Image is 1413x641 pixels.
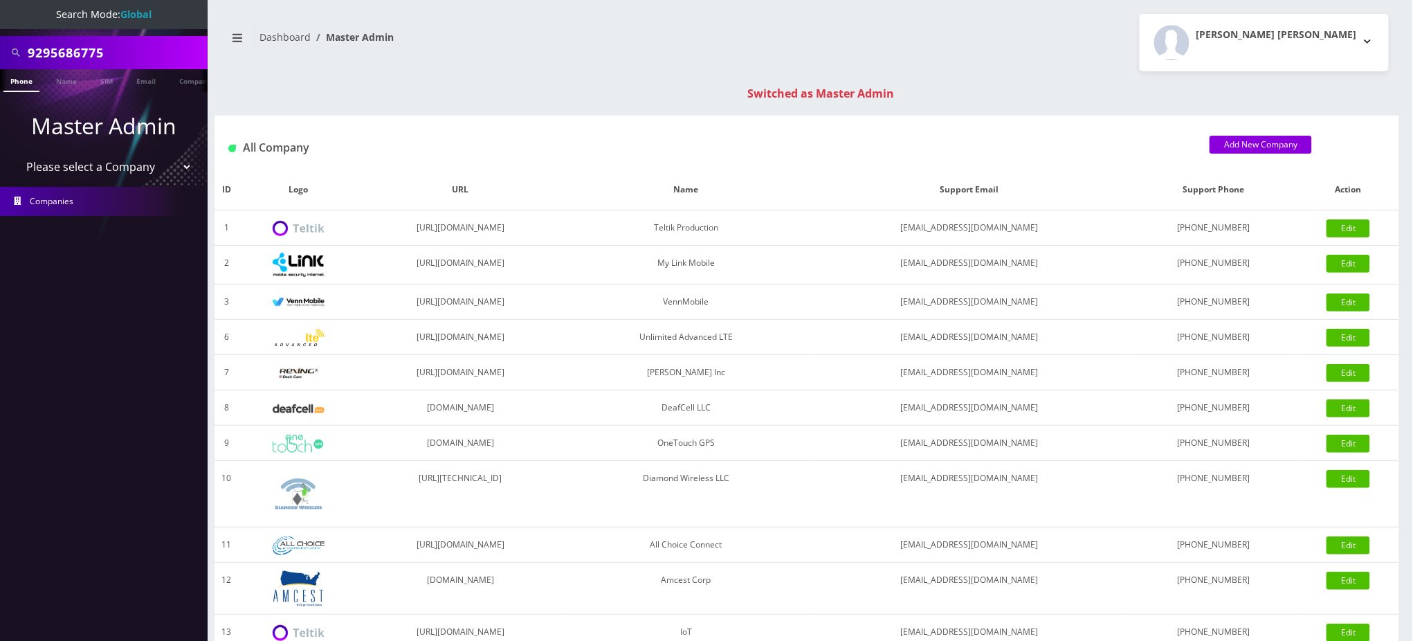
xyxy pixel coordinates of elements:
a: Phone [3,69,39,92]
a: Dashboard [259,30,311,44]
td: [PHONE_NUMBER] [1129,426,1298,461]
a: Name [49,69,84,91]
td: [PHONE_NUMBER] [1129,390,1298,426]
td: [EMAIL_ADDRESS][DOMAIN_NAME] [810,285,1129,320]
td: [URL][DOMAIN_NAME] [358,285,563,320]
span: Companies [30,195,74,207]
td: 9 [215,426,238,461]
td: Diamond Wireless LLC [563,461,810,527]
td: My Link Mobile [563,246,810,285]
td: Teltik Production [563,210,810,246]
img: VennMobile [273,298,325,307]
img: All Choice Connect [273,536,325,555]
td: [PHONE_NUMBER] [1129,285,1298,320]
img: IoT [273,625,325,641]
td: [PHONE_NUMBER] [1129,527,1298,563]
td: [EMAIL_ADDRESS][DOMAIN_NAME] [810,426,1129,461]
td: [URL][DOMAIN_NAME] [358,246,563,285]
span: Search Mode: [56,8,152,21]
td: 2 [215,246,238,285]
th: Logo [238,170,358,210]
a: Edit [1327,329,1370,347]
td: [PHONE_NUMBER] [1129,320,1298,355]
a: Company [172,69,219,91]
td: [URL][DOMAIN_NAME] [358,355,563,390]
td: 11 [215,527,238,563]
td: [PERSON_NAME] Inc [563,355,810,390]
a: Edit [1327,219,1370,237]
a: Edit [1327,255,1370,273]
a: Add New Company [1210,136,1312,154]
th: Name [563,170,810,210]
img: Amcest Corp [273,570,325,607]
td: Unlimited Advanced LTE [563,320,810,355]
td: 6 [215,320,238,355]
td: 12 [215,563,238,615]
nav: breadcrumb [225,23,796,62]
img: Diamond Wireless LLC [273,468,325,520]
div: Switched as Master Admin [228,85,1413,102]
td: [PHONE_NUMBER] [1129,563,1298,615]
img: DeafCell LLC [273,404,325,413]
button: [PERSON_NAME] [PERSON_NAME] [1140,14,1389,71]
td: 1 [215,210,238,246]
a: Edit [1327,572,1370,590]
a: Edit [1327,536,1370,554]
td: [DOMAIN_NAME] [358,563,563,615]
h2: [PERSON_NAME] [PERSON_NAME] [1196,29,1357,41]
input: Search All Companies [28,39,204,66]
td: [EMAIL_ADDRESS][DOMAIN_NAME] [810,320,1129,355]
td: [URL][DOMAIN_NAME] [358,527,563,563]
img: OneTouch GPS [273,435,325,453]
a: SIM [93,69,120,91]
th: URL [358,170,563,210]
td: [EMAIL_ADDRESS][DOMAIN_NAME] [810,461,1129,527]
a: Edit [1327,435,1370,453]
td: [EMAIL_ADDRESS][DOMAIN_NAME] [810,563,1129,615]
td: [DOMAIN_NAME] [358,390,563,426]
th: Support Phone [1129,170,1298,210]
td: [EMAIL_ADDRESS][DOMAIN_NAME] [810,527,1129,563]
img: Unlimited Advanced LTE [273,329,325,347]
a: Edit [1327,399,1370,417]
img: Rexing Inc [273,367,325,380]
li: Master Admin [311,30,394,44]
td: VennMobile [563,285,810,320]
td: All Choice Connect [563,527,810,563]
td: [EMAIL_ADDRESS][DOMAIN_NAME] [810,355,1129,390]
td: [EMAIL_ADDRESS][DOMAIN_NAME] [810,390,1129,426]
td: [PHONE_NUMBER] [1129,355,1298,390]
td: [URL][DOMAIN_NAME] [358,210,563,246]
td: [EMAIL_ADDRESS][DOMAIN_NAME] [810,246,1129,285]
strong: Global [120,8,152,21]
td: [DOMAIN_NAME] [358,426,563,461]
td: [PHONE_NUMBER] [1129,461,1298,527]
td: 10 [215,461,238,527]
td: [PHONE_NUMBER] [1129,210,1298,246]
td: [URL][DOMAIN_NAME] [358,320,563,355]
th: ID [215,170,238,210]
a: Email [129,69,163,91]
img: Teltik Production [273,221,325,237]
td: Amcest Corp [563,563,810,615]
th: Support Email [810,170,1129,210]
a: Edit [1327,294,1370,312]
h1: All Company [228,141,1189,154]
a: Edit [1327,364,1370,382]
img: My Link Mobile [273,253,325,277]
td: DeafCell LLC [563,390,810,426]
td: 7 [215,355,238,390]
td: [URL][TECHNICAL_ID] [358,461,563,527]
a: Edit [1327,470,1370,488]
th: Action [1298,170,1399,210]
img: All Company [228,145,236,152]
td: [PHONE_NUMBER] [1129,246,1298,285]
td: 8 [215,390,238,426]
td: OneTouch GPS [563,426,810,461]
td: [EMAIL_ADDRESS][DOMAIN_NAME] [810,210,1129,246]
td: 3 [215,285,238,320]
